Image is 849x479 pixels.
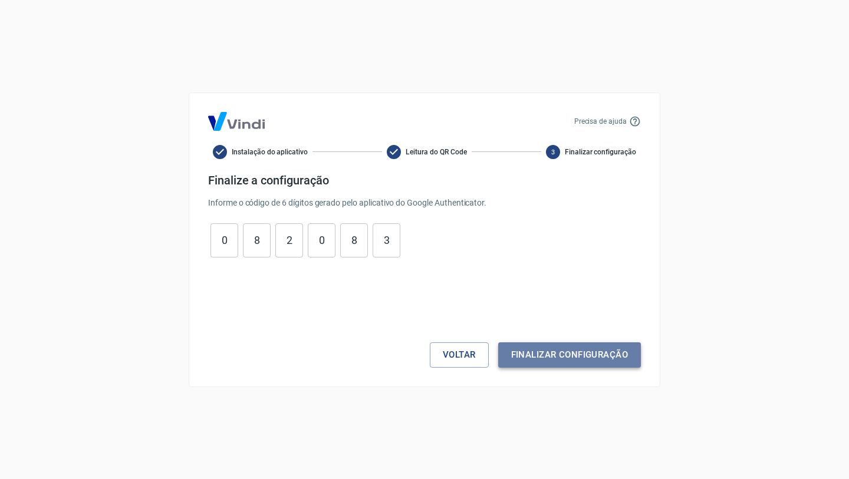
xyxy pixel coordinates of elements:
p: Precisa de ajuda [574,116,627,127]
h4: Finalize a configuração [208,173,641,187]
p: Informe o código de 6 dígitos gerado pelo aplicativo do Google Authenticator. [208,197,641,209]
span: Instalação do aplicativo [232,147,308,157]
span: Leitura do QR Code [406,147,466,157]
span: Finalizar configuração [565,147,636,157]
text: 3 [551,148,555,156]
button: Voltar [430,342,489,367]
button: Finalizar configuração [498,342,641,367]
img: Logo Vind [208,112,265,131]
